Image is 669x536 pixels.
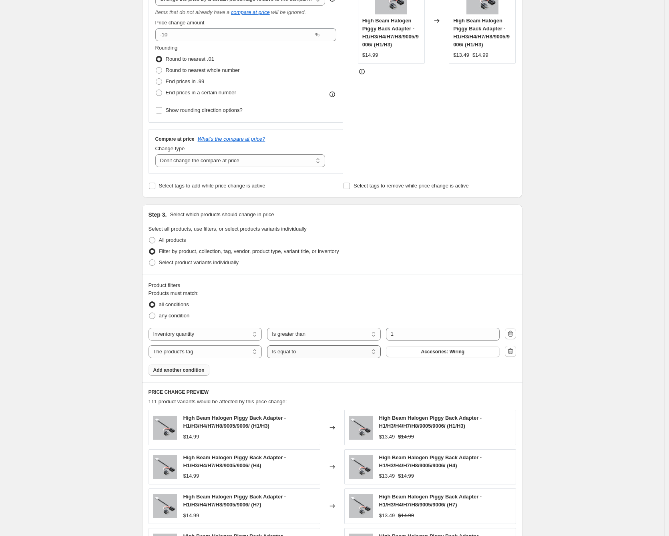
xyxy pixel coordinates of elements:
div: $14.99 [183,433,199,441]
img: product-16_2_80x.jpg [153,455,177,479]
span: High Beam Halogen Piggy Back Adapter - H1/H3/H4/H7/H8/9005/9006/ (H4) [183,454,286,468]
strike: $14.99 [398,433,414,441]
strike: $14.99 [398,472,414,480]
span: High Beam Halogen Piggy Back Adapter - H1/H3/H4/H7/H8/9005/9006/ (H1/H3) [183,415,286,429]
div: $13.49 [379,433,395,441]
img: product-16_2_80x.jpg [349,455,373,479]
span: Select product variants individually [159,259,239,265]
button: Add another condition [149,365,209,376]
span: % [315,32,319,38]
div: $14.99 [183,512,199,520]
img: product-16_2_80x.jpg [153,416,177,440]
span: Select all products, use filters, or select products variants individually [149,226,307,232]
i: will be ignored. [271,9,306,15]
div: Product filters [149,281,516,289]
span: High Beam Halogen Piggy Back Adapter - H1/H3/H4/H7/H8/9005/9006/ (H7) [379,494,482,508]
span: Filter by product, collection, tag, vendor, product type, variant title, or inventory [159,248,339,254]
span: Round to nearest whole number [166,67,240,73]
span: High Beam Halogen Piggy Back Adapter - H1/H3/H4/H7/H8/9005/9006/ (H4) [379,454,482,468]
img: product-16_2_80x.jpg [349,494,373,518]
button: compare at price [231,9,270,15]
button: What's the compare at price? [198,136,265,142]
div: $13.49 [379,512,395,520]
h3: Compare at price [155,136,195,142]
strike: $14.99 [472,51,488,59]
span: all conditions [159,301,189,307]
img: product-16_2_80x.jpg [153,494,177,518]
strike: $14.99 [398,512,414,520]
h2: Step 3. [149,211,167,219]
div: $13.49 [379,472,395,480]
span: All products [159,237,186,243]
i: Items that do not already have a [155,9,230,15]
span: Select tags to remove while price change is active [354,183,469,189]
button: Accesories: Wiring [386,346,500,357]
span: Accesories: Wiring [421,349,464,355]
span: 111 product variants would be affected by this price change: [149,399,287,404]
span: Add another condition [153,367,205,373]
span: Products must match: [149,290,199,296]
h6: PRICE CHANGE PREVIEW [149,389,516,395]
span: any condition [159,313,190,319]
img: product-16_2_80x.jpg [349,416,373,440]
p: Select which products should change in price [170,211,274,219]
span: Show rounding direction options? [166,107,243,113]
span: High Beam Halogen Piggy Back Adapter - H1/H3/H4/H7/H8/9005/9006/ (H1/H3) [453,18,510,48]
span: High Beam Halogen Piggy Back Adapter - H1/H3/H4/H7/H8/9005/9006/ (H7) [183,494,286,508]
span: High Beam Halogen Piggy Back Adapter - H1/H3/H4/H7/H8/9005/9006/ (H1/H3) [379,415,482,429]
div: $14.99 [362,51,378,59]
span: Price change amount [155,20,205,26]
span: Round to nearest .01 [166,56,214,62]
span: Rounding [155,45,178,51]
span: End prices in a certain number [166,90,236,96]
div: $14.99 [183,472,199,480]
span: Change type [155,145,185,151]
input: -20 [155,28,313,41]
span: Select tags to add while price change is active [159,183,265,189]
span: End prices in .99 [166,78,205,84]
div: $13.49 [453,51,469,59]
span: High Beam Halogen Piggy Back Adapter - H1/H3/H4/H7/H8/9005/9006/ (H1/H3) [362,18,419,48]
